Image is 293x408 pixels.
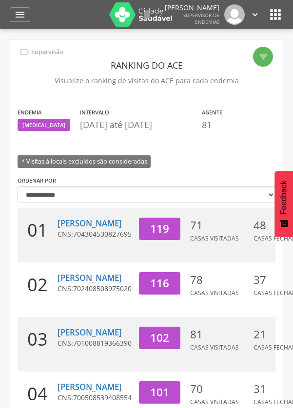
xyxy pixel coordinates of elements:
span: Casas Visitadas [190,289,239,297]
i:  [19,47,30,57]
p: 81 [202,119,222,131]
p: CNS: [58,284,132,294]
a: [PERSON_NAME] [58,381,122,392]
p: CNS: [58,393,132,403]
span: 102 [150,330,169,345]
p: [DATE] até [DATE] [80,119,197,131]
p: CNS: [58,229,132,239]
span: Feedback [279,181,288,215]
span: 701008819366390 [73,338,132,348]
i:  [250,9,260,20]
div: Filtro [253,47,273,67]
a:  [141,4,153,25]
span: * Visitas à locais excluídos são consideradas [18,155,151,167]
span: [MEDICAL_DATA] [22,121,65,129]
i:  [141,9,153,20]
header: Ranking do ACE [18,56,275,74]
i:  [258,52,268,62]
button: Feedback - Mostrar pesquisa [274,171,293,237]
p: 70 [190,381,249,397]
a:  [250,4,260,25]
a: [PERSON_NAME] [58,327,122,338]
label: Agente [202,109,222,116]
a:  [10,7,30,22]
span: Casas Visitadas [190,343,239,352]
i:  [14,9,26,20]
a: [PERSON_NAME] [58,272,122,283]
a: [PERSON_NAME] [58,218,122,229]
p: 81 [190,327,249,342]
p: 78 [190,272,249,288]
i:  [268,7,283,22]
span: 704304530827695 [73,229,132,239]
label: Endemia [18,109,41,116]
span: Casas Visitadas [190,234,239,242]
span: 116 [150,276,169,291]
div: 03 [18,317,58,371]
span: 119 [150,221,169,236]
p: CNS: [58,338,132,348]
span: Supervisor de Endemias [183,12,219,25]
p: [PERSON_NAME] [165,4,219,11]
label: Intervalo [80,109,109,116]
span: 700508539408554 [73,393,132,402]
div: 02 [18,262,58,317]
span: Casas Visitadas [190,398,239,406]
span: 101 [150,385,169,400]
p: Supervisão [31,48,63,56]
label: Ordenar por [18,177,56,185]
div: 01 [18,208,58,262]
span: 702408508975020 [73,284,132,293]
p: Visualize o ranking de visitas do ACE para cada endemia [18,74,275,88]
p: 71 [190,218,249,233]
